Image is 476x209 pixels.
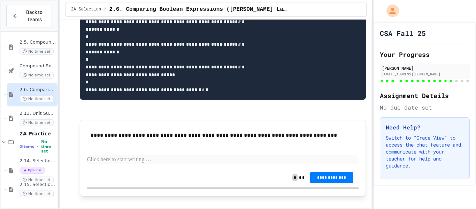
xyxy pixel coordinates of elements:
p: Switch to "Grade View" to access the chat feature and communicate with your teacher for help and ... [386,134,464,169]
span: No time set [20,48,54,55]
span: Back to Teams [23,9,46,23]
span: 2.15. Selection Coding Practice (2.1-2.6) [20,182,56,188]
div: [EMAIL_ADDRESS][DOMAIN_NAME] [382,72,468,77]
span: No time set [20,177,54,183]
span: 2.6. Comparing Boolean Expressions (De Morgan’s Laws) [109,5,287,14]
span: 2 items [20,144,34,149]
span: / [104,7,106,12]
span: No time set [20,119,54,126]
h3: Need Help? [386,123,464,132]
h1: CSA Fall 25 [380,28,426,38]
div: [PERSON_NAME] [382,65,468,71]
div: My Account [379,3,401,19]
span: 2.5. Compound Boolean Expressions [20,39,56,45]
div: No due date set [380,103,470,112]
span: 2A Practice [20,130,56,137]
span: 2A Selection [71,7,101,12]
span: No time set [41,140,56,154]
span: No time set [20,96,54,102]
span: No time set [20,72,54,79]
h2: Assignment Details [380,91,470,100]
h2: Your Progress [380,50,470,59]
span: • [37,144,38,149]
span: 2.14. Selection Mixed Up Code Practice (2.1-2.6) [20,158,56,164]
span: 2.6. Comparing Boolean Expressions ([PERSON_NAME] Laws) [20,87,56,93]
span: No time set [20,191,54,197]
span: Compound Boolean Quiz [20,63,56,69]
button: Back to Teams [6,5,52,27]
span: 2.13. Unit Summary 2a Selection (2.1-2.6) [20,111,56,117]
span: Optional [20,167,45,174]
